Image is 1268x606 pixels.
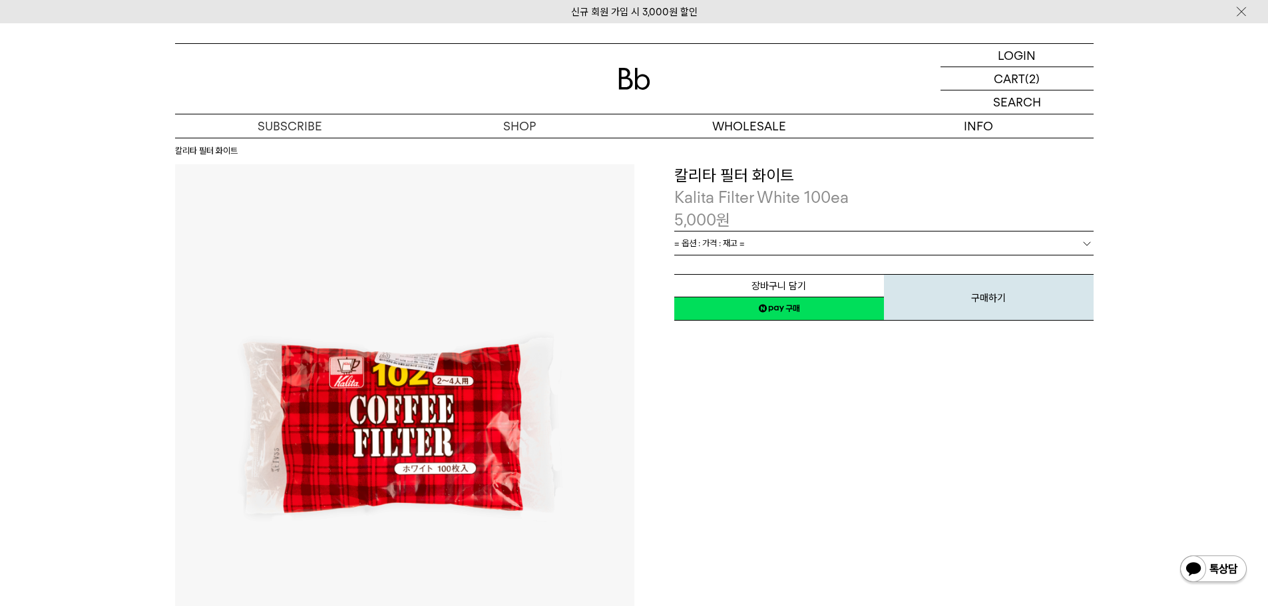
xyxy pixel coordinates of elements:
p: INFO [864,114,1094,138]
p: LOGIN [998,44,1036,67]
p: Kalita Filter White 100ea [674,186,1094,209]
a: 새창 [674,297,884,321]
span: = 옵션 : 가격 : 재고 = [674,231,745,255]
a: CART (2) [941,67,1094,90]
p: 5,000 [674,209,730,231]
a: LOGIN [941,44,1094,67]
a: SUBSCRIBE [175,114,405,138]
p: CART [994,67,1025,90]
img: 로고 [618,68,650,90]
p: (2) [1025,67,1040,90]
p: WHOLESALE [634,114,864,138]
button: 장바구니 담기 [674,274,884,297]
h3: 칼리타 필터 화이트 [674,164,1094,187]
button: 구매하기 [884,274,1094,321]
a: 신규 회원 가입 시 3,000원 할인 [571,6,698,18]
img: 카카오톡 채널 1:1 채팅 버튼 [1179,554,1248,586]
span: 원 [716,210,730,229]
p: SEARCH [993,90,1041,114]
a: SHOP [405,114,634,138]
li: 칼리타 필터 화이트 [175,144,238,158]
